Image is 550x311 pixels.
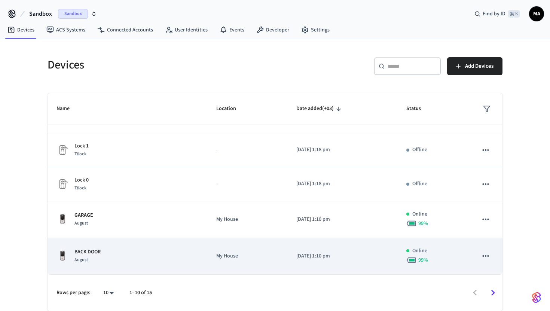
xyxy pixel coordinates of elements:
[447,57,502,75] button: Add Devices
[296,252,388,260] p: [DATE] 1:10 pm
[1,23,40,37] a: Devices
[74,248,101,256] p: BACK DOOR
[296,103,343,115] span: Date added(+03)
[296,216,388,223] p: [DATE] 1:10 pm
[56,289,91,297] p: Rows per page:
[56,213,68,225] img: Yale Assure Touchscreen Wifi Smart Lock, Satin Nickel, Front
[56,144,68,156] img: Placeholder Lock Image
[91,23,159,37] a: Connected Accounts
[40,23,91,37] a: ACS Systems
[74,220,88,226] span: August
[216,146,278,154] p: -
[295,23,336,37] a: Settings
[100,287,117,298] div: 10
[418,220,428,227] span: 99 %
[412,180,427,188] p: Offline
[529,6,544,21] button: MA
[58,9,88,19] span: Sandbox
[56,250,68,262] img: Yale Assure Touchscreen Wifi Smart Lock, Satin Nickel, Front
[532,292,541,304] img: SeamLogoGradient.69752ec5.svg
[468,7,526,21] div: Find by ID⌘ K
[74,151,86,157] span: Ttlock
[412,210,427,218] p: Online
[296,180,388,188] p: [DATE] 1:18 pm
[56,178,68,190] img: Placeholder Lock Image
[74,211,93,219] p: GARAGE
[74,185,86,191] span: Ttlock
[74,257,88,263] span: August
[412,146,427,154] p: Offline
[74,142,89,150] p: Lock 1
[418,256,428,264] span: 99 %
[296,146,388,154] p: [DATE] 1:18 pm
[48,57,271,73] h5: Devices
[56,103,79,115] span: Name
[216,216,278,223] p: My House
[484,284,502,302] button: Go to next page
[216,180,278,188] p: -
[129,289,152,297] p: 1–10 of 15
[508,10,520,18] span: ⌘ K
[483,10,505,18] span: Find by ID
[250,23,295,37] a: Developer
[406,103,431,115] span: Status
[465,61,494,71] span: Add Devices
[29,9,52,18] span: Sandbox
[216,252,278,260] p: My House
[74,176,89,184] p: Lock 0
[214,23,250,37] a: Events
[216,103,246,115] span: Location
[412,247,427,255] p: Online
[530,7,543,21] span: MA
[159,23,214,37] a: User Identities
